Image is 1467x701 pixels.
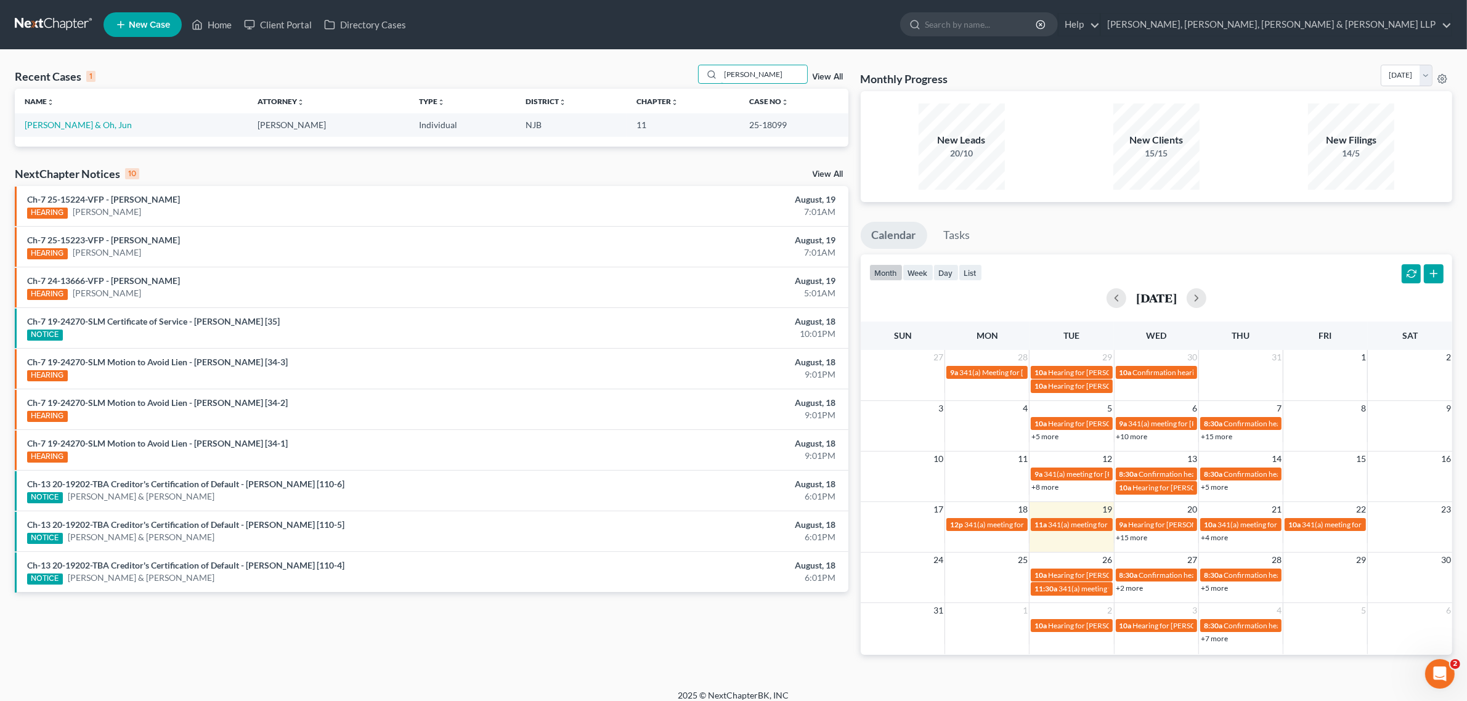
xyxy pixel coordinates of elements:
[574,490,835,503] div: 6:01PM
[1034,570,1047,580] span: 10a
[1059,584,1302,593] span: 341(a) meeting for [PERSON_NAME] & [PERSON_NAME] [PERSON_NAME]
[1116,432,1148,441] a: +10 more
[1191,603,1198,618] span: 3
[129,20,170,30] span: New Case
[1360,603,1367,618] span: 5
[1186,452,1198,466] span: 13
[937,401,945,416] span: 3
[27,479,344,489] a: Ch-13 20-19202-TBA Creditor's Certification of Default - [PERSON_NAME] [110-6]
[1360,350,1367,365] span: 1
[1191,401,1198,416] span: 6
[1034,381,1047,391] span: 10a
[27,357,288,367] a: Ch-7 19-24270-SLM Motion to Avoid Lien - [PERSON_NAME] [34-3]
[574,287,835,299] div: 5:01AM
[68,490,214,503] a: [PERSON_NAME] & [PERSON_NAME]
[1201,634,1228,643] a: +7 more
[27,438,288,448] a: Ch-7 19-24270-SLM Motion to Avoid Lien - [PERSON_NAME] [34-1]
[1034,520,1047,529] span: 11a
[1129,419,1313,428] span: 341(a) meeting for [PERSON_NAME] & [PERSON_NAME]
[932,452,945,466] span: 10
[1445,350,1452,365] span: 2
[1048,520,1167,529] span: 341(a) meeting for [PERSON_NAME]
[68,572,214,584] a: [PERSON_NAME] & [PERSON_NAME]
[1201,583,1228,593] a: +5 more
[419,97,445,106] a: Typeunfold_more
[15,166,139,181] div: NextChapter Notices
[869,264,903,281] button: month
[1034,419,1047,428] span: 10a
[627,113,740,136] td: 11
[73,287,141,299] a: [PERSON_NAME]
[27,492,63,503] div: NOTICE
[258,97,304,106] a: Attorneyunfold_more
[1031,482,1059,492] a: +8 more
[1133,368,1273,377] span: Confirmation hearing for [PERSON_NAME]
[1204,621,1222,630] span: 8:30a
[27,397,288,408] a: Ch-7 19-24270-SLM Motion to Avoid Lien - [PERSON_NAME] [34-2]
[1017,502,1029,517] span: 18
[932,553,945,567] span: 24
[559,99,566,106] i: unfold_more
[1048,570,1144,580] span: Hearing for [PERSON_NAME]
[932,603,945,618] span: 31
[1139,570,1279,580] span: Confirmation hearing for [PERSON_NAME]
[932,502,945,517] span: 17
[813,170,843,179] a: View All
[1113,147,1200,160] div: 15/15
[574,234,835,246] div: August, 19
[1048,419,1144,428] span: Hearing for [PERSON_NAME]
[1120,419,1128,428] span: 9a
[574,193,835,206] div: August, 19
[1031,432,1059,441] a: +5 more
[1186,502,1198,517] span: 20
[1120,570,1138,580] span: 8:30a
[964,520,1083,529] span: 341(a) meeting for [PERSON_NAME]
[574,368,835,381] div: 9:01PM
[27,194,180,205] a: Ch-7 25-15224-VFP - [PERSON_NAME]
[25,120,132,130] a: [PERSON_NAME] & Oh, Jun
[933,222,981,249] a: Tasks
[27,370,68,381] div: HEARING
[1022,603,1029,618] span: 1
[1048,381,1144,391] span: Hearing for [PERSON_NAME]
[749,97,789,106] a: Case Nounfold_more
[238,14,318,36] a: Client Portal
[27,316,280,326] a: Ch-7 19-24270-SLM Certificate of Service - [PERSON_NAME] [35]
[1224,469,1429,479] span: Confirmation hearing for [PERSON_NAME] & [PERSON_NAME]
[894,330,912,341] span: Sun
[1133,621,1229,630] span: Hearing for [PERSON_NAME]
[47,99,54,106] i: unfold_more
[526,97,566,106] a: Districtunfold_more
[1360,401,1367,416] span: 8
[1133,483,1229,492] span: Hearing for [PERSON_NAME]
[1120,483,1132,492] span: 10a
[1355,553,1367,567] span: 29
[950,520,963,529] span: 12p
[1270,350,1283,365] span: 31
[27,573,63,585] div: NOTICE
[861,222,927,249] a: Calendar
[1288,520,1301,529] span: 10a
[1186,553,1198,567] span: 27
[1224,570,1363,580] span: Confirmation hearing for [PERSON_NAME]
[1270,502,1283,517] span: 21
[68,531,214,543] a: [PERSON_NAME] & [PERSON_NAME]
[950,368,958,377] span: 9a
[73,206,141,218] a: [PERSON_NAME]
[27,275,180,286] a: Ch-7 24-13666-VFP - [PERSON_NAME]
[925,13,1038,36] input: Search by name...
[25,97,54,106] a: Nameunfold_more
[248,113,409,136] td: [PERSON_NAME]
[1034,584,1057,593] span: 11:30a
[1116,583,1144,593] a: +2 more
[27,411,68,422] div: HEARING
[1017,350,1029,365] span: 28
[781,99,789,106] i: unfold_more
[574,275,835,287] div: August, 19
[574,328,835,340] div: 10:01PM
[1102,452,1114,466] span: 12
[959,264,982,281] button: list
[27,235,180,245] a: Ch-7 25-15223-VFP - [PERSON_NAME]
[1308,133,1394,147] div: New Filings
[861,71,948,86] h3: Monthly Progress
